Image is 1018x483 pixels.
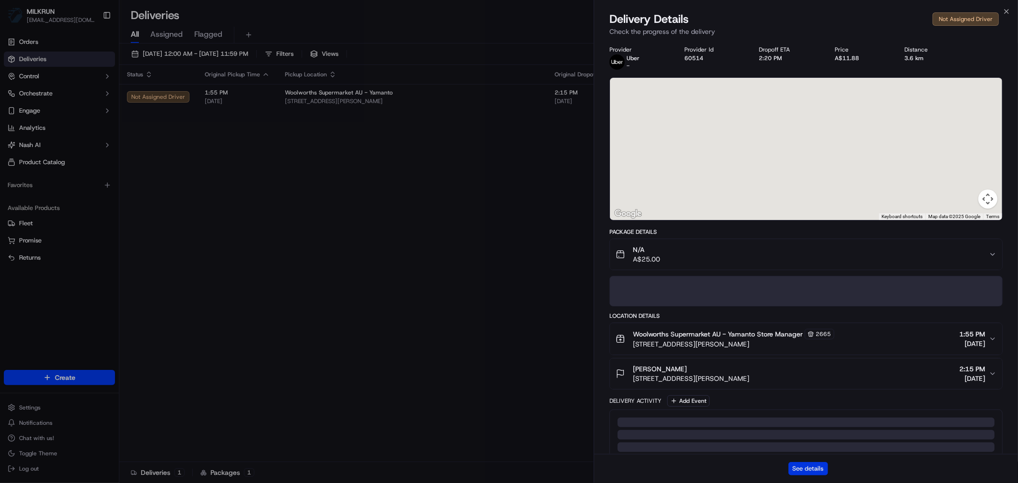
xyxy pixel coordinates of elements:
button: Keyboard shortcuts [882,213,923,220]
div: Delivery Activity [609,397,661,405]
span: [DATE] [959,374,985,383]
button: [PERSON_NAME][STREET_ADDRESS][PERSON_NAME]2:15 PM[DATE] [610,358,1002,389]
p: Check the progress of the delivery [609,27,1003,36]
div: Package Details [609,228,1003,236]
img: uber-new-logo.jpeg [609,54,625,70]
span: [DATE] [959,339,985,348]
button: 60514 [685,54,704,62]
span: 2:15 PM [959,364,985,374]
span: - [627,62,630,70]
div: Price [835,46,889,53]
div: Provider [609,46,669,53]
img: Google [612,208,644,220]
span: Delivery Details [609,11,689,27]
div: A$11.88 [835,54,889,62]
button: Map camera controls [978,189,997,209]
span: N/A [633,245,660,254]
a: Terms (opens in new tab) [986,214,999,219]
button: Add Event [667,395,710,407]
button: See details [788,462,828,475]
p: Uber [627,54,640,62]
div: 3.6 km [904,54,957,62]
div: Dropoff ETA [759,46,819,53]
span: 1:55 PM [959,329,985,339]
div: Location Details [609,312,1003,320]
a: Open this area in Google Maps (opens a new window) [612,208,644,220]
button: N/AA$25.00 [610,239,1002,270]
span: [PERSON_NAME] [633,364,687,374]
div: Provider Id [685,46,744,53]
span: 2665 [816,330,831,338]
button: Woolworths Supermarket AU - Yamanto Store Manager2665[STREET_ADDRESS][PERSON_NAME]1:55 PM[DATE] [610,323,1002,355]
span: A$25.00 [633,254,660,264]
span: [STREET_ADDRESS][PERSON_NAME] [633,374,749,383]
span: Woolworths Supermarket AU - Yamanto Store Manager [633,329,803,339]
div: 2:20 PM [759,54,819,62]
div: Distance [904,46,957,53]
span: [STREET_ADDRESS][PERSON_NAME] [633,339,834,349]
span: Map data ©2025 Google [928,214,980,219]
